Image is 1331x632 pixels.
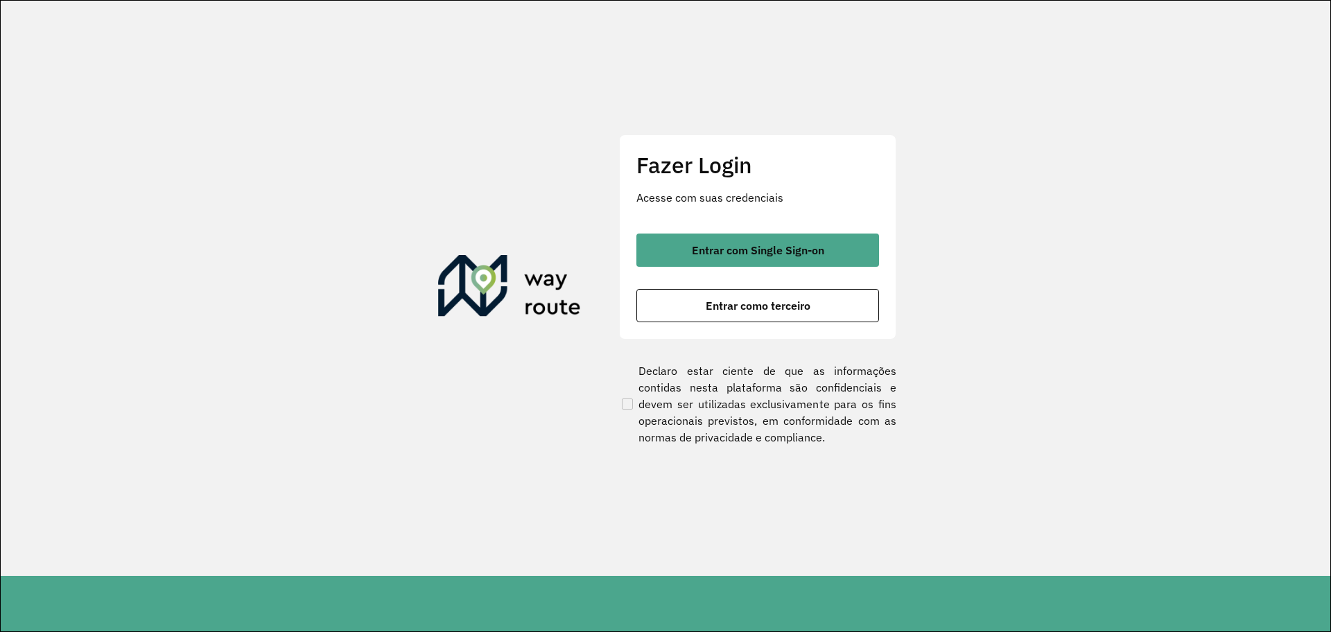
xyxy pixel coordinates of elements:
img: Roteirizador AmbevTech [438,255,581,322]
button: button [636,234,879,267]
p: Acesse com suas credenciais [636,189,879,206]
h2: Fazer Login [636,152,879,178]
span: Entrar como terceiro [706,300,810,311]
label: Declaro estar ciente de que as informações contidas nesta plataforma são confidenciais e devem se... [619,362,896,446]
button: button [636,289,879,322]
span: Entrar com Single Sign-on [692,245,824,256]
